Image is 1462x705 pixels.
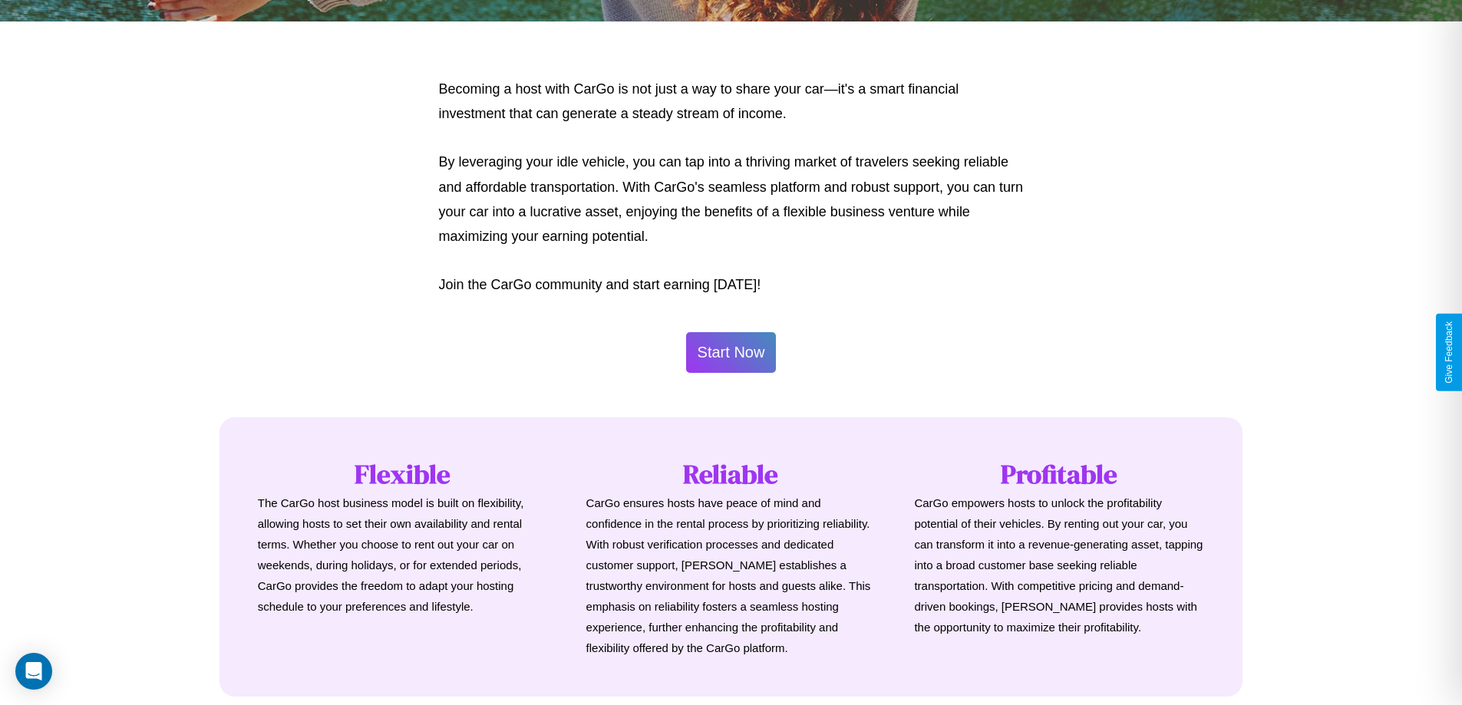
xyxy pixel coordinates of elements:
div: Give Feedback [1444,321,1454,384]
p: CarGo empowers hosts to unlock the profitability potential of their vehicles. By renting out your... [914,493,1204,637]
h1: Flexible [258,456,548,493]
h1: Reliable [586,456,876,493]
button: Start Now [686,332,777,373]
p: By leveraging your idle vehicle, you can tap into a thriving market of travelers seeking reliable... [439,150,1024,249]
p: The CarGo host business model is built on flexibility, allowing hosts to set their own availabili... [258,493,548,617]
h1: Profitable [914,456,1204,493]
p: Becoming a host with CarGo is not just a way to share your car—it's a smart financial investment ... [439,77,1024,127]
p: Join the CarGo community and start earning [DATE]! [439,272,1024,297]
div: Open Intercom Messenger [15,653,52,690]
p: CarGo ensures hosts have peace of mind and confidence in the rental process by prioritizing relia... [586,493,876,658]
